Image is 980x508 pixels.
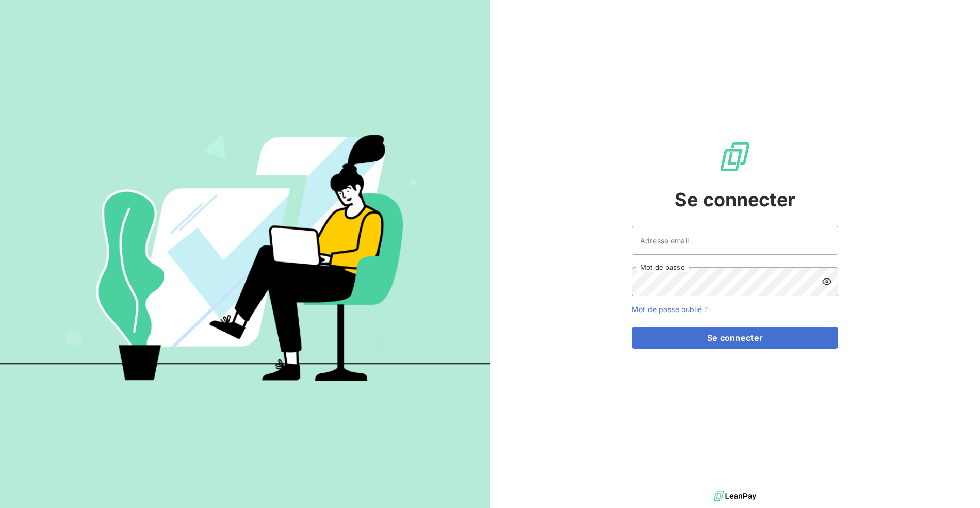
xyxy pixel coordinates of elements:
a: Mot de passe oublié ? [632,305,708,314]
img: logo [714,488,756,504]
input: placeholder [632,226,838,255]
img: Logo LeanPay [718,140,752,173]
span: Se connecter [675,186,795,214]
button: Se connecter [632,327,838,349]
